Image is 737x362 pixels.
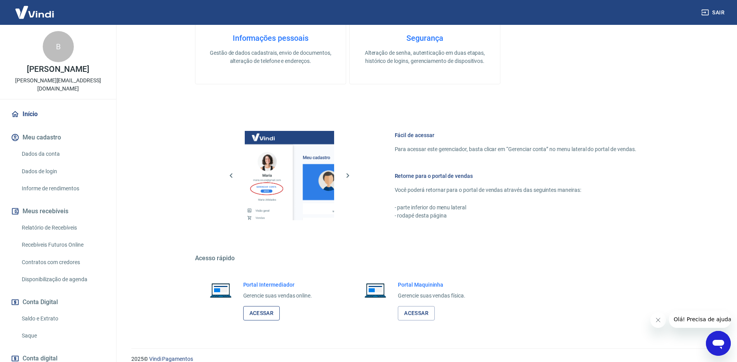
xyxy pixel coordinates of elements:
p: Gerencie suas vendas online. [243,292,312,300]
a: Recebíveis Futuros Online [19,237,107,253]
button: Sair [700,5,728,20]
h6: Portal Intermediador [243,281,312,289]
a: Início [9,106,107,123]
a: Informe de rendimentos [19,181,107,197]
h5: Acesso rápido [195,254,655,262]
h6: Portal Maquininha [398,281,465,289]
div: B [43,31,74,62]
h4: Informações pessoais [208,33,333,43]
a: Dados da conta [19,146,107,162]
button: Conta Digital [9,294,107,311]
p: - rodapé desta página [395,212,636,220]
a: Contratos com credores [19,254,107,270]
button: Meu cadastro [9,129,107,146]
p: Você poderá retornar para o portal de vendas através das seguintes maneiras: [395,186,636,194]
img: Vindi [9,0,60,24]
button: Meus recebíveis [9,203,107,220]
h4: Segurança [362,33,488,43]
h6: Fácil de acessar [395,131,636,139]
img: Imagem da dashboard mostrando o botão de gerenciar conta na sidebar no lado esquerdo [245,131,334,220]
p: [PERSON_NAME] [27,65,89,73]
img: Imagem de um notebook aberto [359,281,392,299]
a: Acessar [243,306,280,320]
p: Para acessar este gerenciador, basta clicar em “Gerenciar conta” no menu lateral do portal de ven... [395,145,636,153]
iframe: Fechar mensagem [650,312,666,328]
a: Saque [19,328,107,344]
a: Dados de login [19,164,107,179]
img: Imagem de um notebook aberto [204,281,237,299]
p: Alteração de senha, autenticação em duas etapas, histórico de logins, gerenciamento de dispositivos. [362,49,488,65]
p: [PERSON_NAME][EMAIL_ADDRESS][DOMAIN_NAME] [6,77,110,93]
p: Gestão de dados cadastrais, envio de documentos, alteração de telefone e endereços. [208,49,333,65]
a: Relatório de Recebíveis [19,220,107,236]
p: - parte inferior do menu lateral [395,204,636,212]
a: Vindi Pagamentos [149,356,193,362]
span: Olá! Precisa de ajuda? [5,5,65,12]
p: Gerencie suas vendas física. [398,292,465,300]
a: Acessar [398,306,435,320]
a: Disponibilização de agenda [19,271,107,287]
iframe: Mensagem da empresa [669,311,731,328]
a: Saldo e Extrato [19,311,107,327]
iframe: Botão para abrir a janela de mensagens [706,331,731,356]
h6: Retorne para o portal de vendas [395,172,636,180]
